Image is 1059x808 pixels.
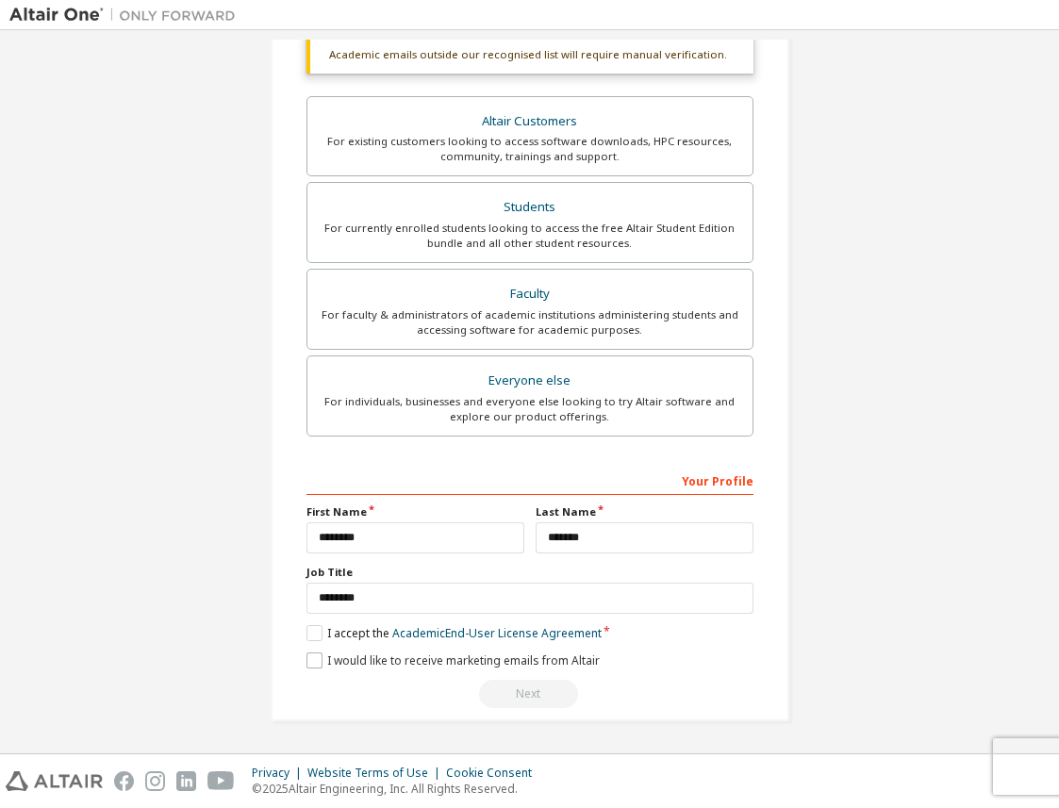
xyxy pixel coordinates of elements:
div: Privacy [252,766,307,781]
img: instagram.svg [145,771,165,791]
div: Faculty [319,281,741,307]
a: Academic End-User License Agreement [392,625,602,641]
div: Academic emails outside our recognised list will require manual verification. [306,36,753,74]
img: Altair One [9,6,245,25]
label: I accept the [306,625,602,641]
img: altair_logo.svg [6,771,103,791]
img: linkedin.svg [176,771,196,791]
div: For faculty & administrators of academic institutions administering students and accessing softwa... [319,307,741,338]
label: Job Title [306,565,753,580]
div: Website Terms of Use [307,766,446,781]
div: Your Profile [306,465,753,495]
div: For individuals, businesses and everyone else looking to try Altair software and explore our prod... [319,394,741,424]
label: I would like to receive marketing emails from Altair [306,652,600,668]
img: facebook.svg [114,771,134,791]
div: Altair Customers [319,108,741,135]
label: First Name [306,504,524,519]
label: Last Name [536,504,753,519]
div: Students [319,194,741,221]
div: For currently enrolled students looking to access the free Altair Student Edition bundle and all ... [319,221,741,251]
p: © 2025 Altair Engineering, Inc. All Rights Reserved. [252,781,543,797]
div: Everyone else [319,368,741,394]
div: Cookie Consent [446,766,543,781]
div: For existing customers looking to access software downloads, HPC resources, community, trainings ... [319,134,741,164]
img: youtube.svg [207,771,235,791]
div: Provide a valid email to continue [306,680,753,708]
